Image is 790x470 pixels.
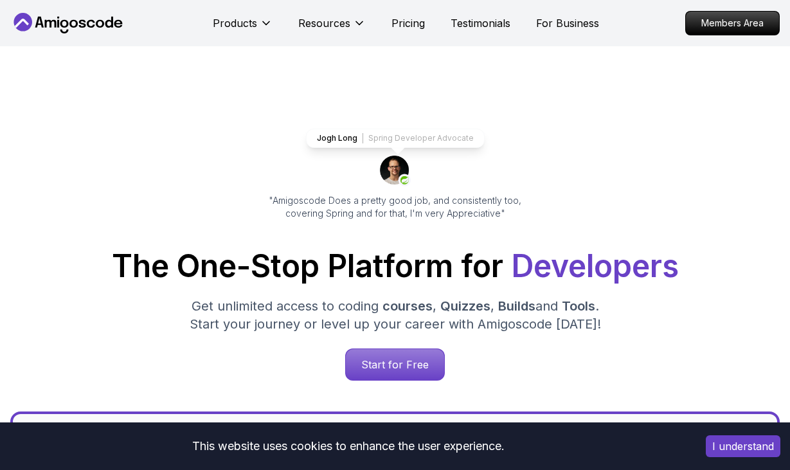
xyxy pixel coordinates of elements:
a: Start for Free [345,348,445,381]
p: Products [213,15,257,31]
span: Builds [498,298,535,314]
p: Start for Free [346,349,444,380]
button: Products [213,15,273,41]
p: Members Area [686,12,779,35]
a: Members Area [685,11,780,35]
p: Get unlimited access to coding , , and . Start your journey or level up your career with Amigosco... [179,297,611,333]
span: courses [382,298,433,314]
p: "Amigoscode Does a pretty good job, and consistently too, covering Spring and for that, I'm very ... [251,194,539,220]
a: For Business [536,15,599,31]
img: josh long [380,156,411,186]
div: This website uses cookies to enhance the user experience. [10,432,687,460]
button: Resources [298,15,366,41]
p: Resources [298,15,350,31]
a: Pricing [391,15,425,31]
span: Developers [511,247,679,285]
p: Spring Developer Advocate [368,133,474,143]
button: Accept cookies [706,435,780,457]
span: Tools [562,298,595,314]
a: Testimonials [451,15,510,31]
h1: The One-Stop Platform for [10,251,780,282]
span: Quizzes [440,298,490,314]
p: Jogh Long [317,133,357,143]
